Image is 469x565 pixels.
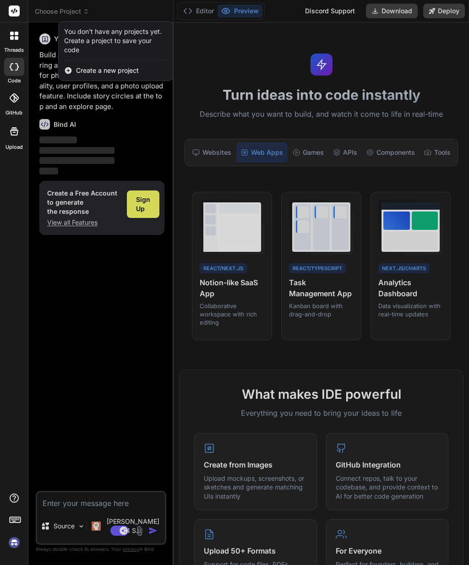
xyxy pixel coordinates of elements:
img: signin [6,535,22,550]
label: code [8,77,21,85]
label: GitHub [5,109,22,117]
label: threads [4,46,24,54]
div: You don't have any projects yet. Create a project to save your code [64,27,168,54]
span: Create a new project [76,66,139,75]
label: Upload [5,143,23,151]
